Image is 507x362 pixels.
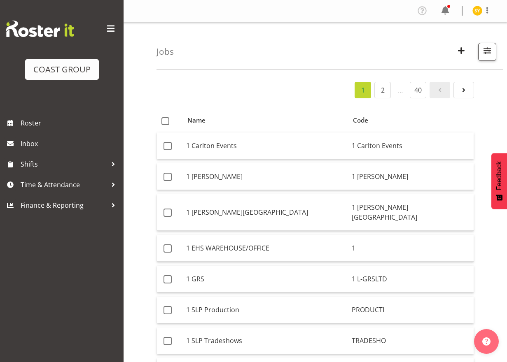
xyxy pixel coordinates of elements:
h4: Jobs [157,47,174,56]
span: Shifts [21,158,107,170]
td: 1 EHS WAREHOUSE/OFFICE [183,235,348,262]
td: 1 GRS [183,266,348,292]
button: Feedback - Show survey [491,153,507,209]
td: 1 [348,235,474,262]
td: 1 [PERSON_NAME] [348,163,474,190]
a: 40 [410,82,426,98]
td: 1 [PERSON_NAME][GEOGRAPHIC_DATA] [348,194,474,231]
td: 1 [PERSON_NAME] [183,163,348,190]
button: Create New Job [453,43,470,61]
span: Time & Attendance [21,179,107,191]
a: 2 [374,82,391,98]
span: Inbox [21,137,119,150]
span: Code [353,116,368,125]
img: Rosterit website logo [6,21,74,37]
button: Filter Jobs [478,43,496,61]
td: TRADESHO [348,327,474,354]
td: 1 [PERSON_NAME][GEOGRAPHIC_DATA] [183,194,348,231]
span: Name [187,116,206,125]
td: 1 L-GRSLTD [348,266,474,292]
td: 1 SLP Tradeshows [183,327,348,354]
td: 1 Carlton Events [348,132,474,159]
span: Feedback [495,161,503,190]
td: 1 SLP Production [183,297,348,323]
span: Roster [21,117,119,129]
img: help-xxl-2.png [482,337,491,346]
span: Finance & Reporting [21,199,107,211]
td: PRODUCTI [348,297,474,323]
td: 1 Carlton Events [183,132,348,159]
div: COAST GROUP [33,63,91,76]
img: seon-young-belding8911.jpg [472,6,482,16]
